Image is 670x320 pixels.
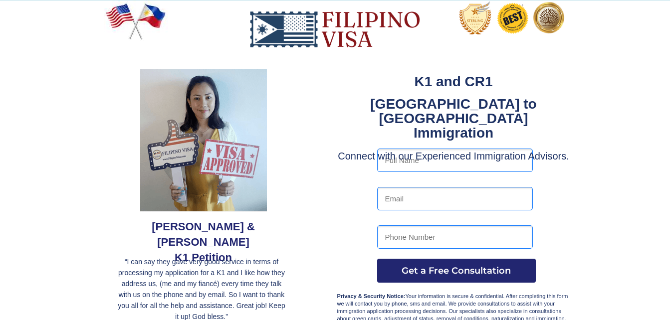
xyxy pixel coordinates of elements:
span: Get a Free Consultation [377,265,536,276]
span: Connect with our Experienced Immigration Advisors. [338,151,569,161]
strong: K1 and CR1 [414,74,492,89]
span: [PERSON_NAME] & [PERSON_NAME] K1 Petition [152,220,255,264]
input: Phone Number [377,225,533,249]
button: Get a Free Consultation [377,259,536,283]
strong: [GEOGRAPHIC_DATA] to [GEOGRAPHIC_DATA] Immigration [370,96,536,141]
input: Email [377,187,533,210]
strong: Privacy & Security Notice: [337,293,406,299]
input: Full Name [377,149,533,172]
